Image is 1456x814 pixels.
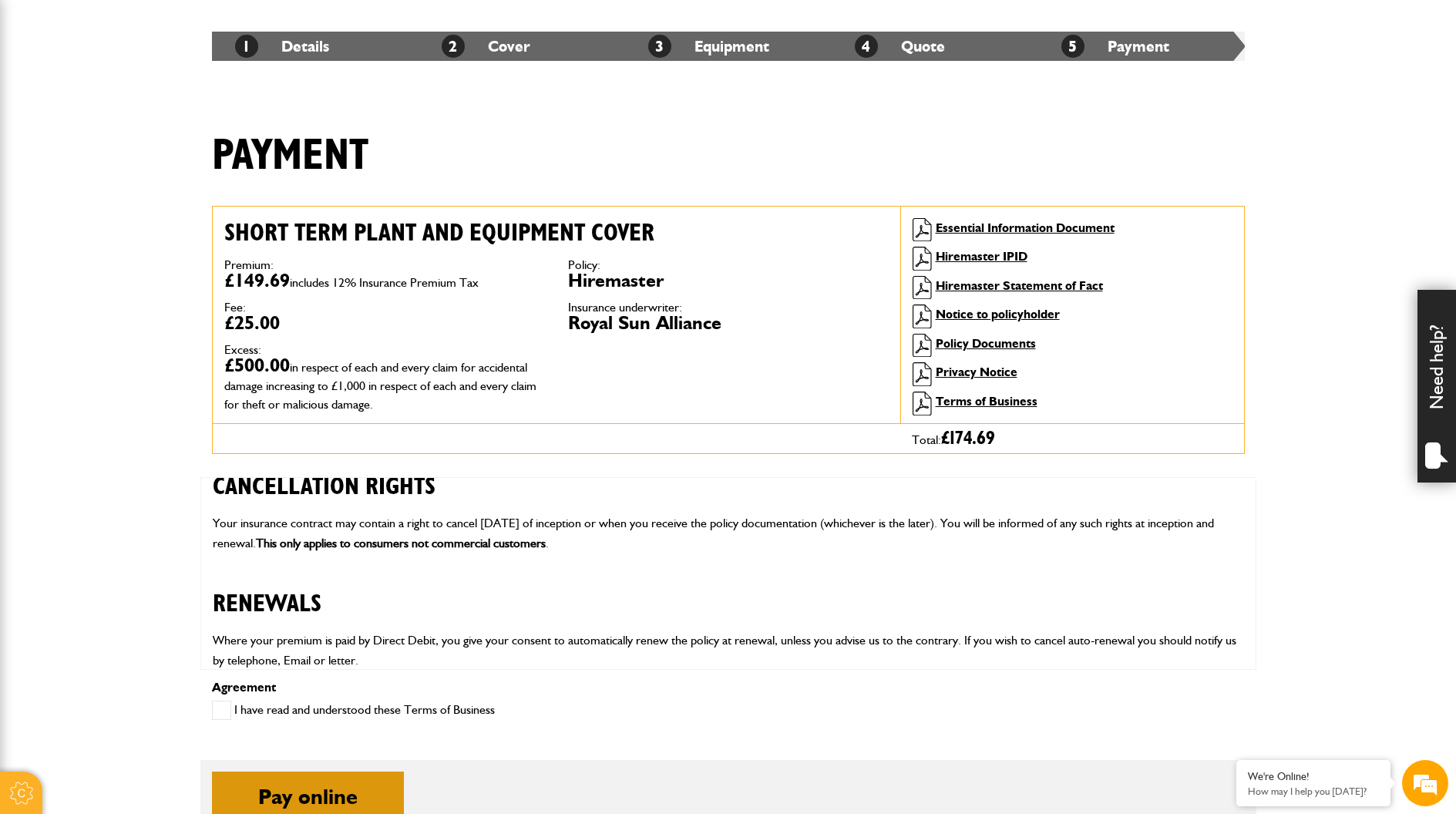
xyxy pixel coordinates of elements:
span: £ [941,429,995,448]
div: Chat with us now [80,86,259,106]
input: Enter your phone number [20,234,281,267]
h2: Short term plant and equipment cover [224,218,889,247]
p: How may I help you today? [1248,785,1379,797]
span: 2 [442,35,465,58]
a: 3Equipment [648,37,769,55]
span: 3 [648,35,671,58]
a: Terms of Business [936,394,1037,409]
dd: £500.00 [224,356,545,412]
a: Privacy Notice [936,365,1017,379]
textarea: Type your message and hit 'Enter' [20,279,281,462]
p: Your insurance contract may contain a right to cancel [DATE] of inception or when you receive the... [213,513,1244,553]
a: Hiremaster IPID [936,249,1027,264]
li: Payment [1038,32,1245,61]
h1: Payment [212,130,368,182]
span: 174.69 [950,429,995,448]
dd: £149.69 [224,271,545,290]
div: Minimize live chat window [253,8,290,45]
strong: This only applies to consumers not commercial customers [256,536,546,550]
dt: Excess: [224,344,545,356]
span: 5 [1061,35,1084,58]
a: Hiremaster Statement of Fact [936,278,1103,293]
em: Start Chat [210,475,280,496]
dt: Policy: [568,259,889,271]
img: d_20077148190_company_1631870298795_20077148190 [26,86,65,107]
div: Total: [900,424,1244,453]
dd: Royal Sun Alliance [568,314,889,332]
label: I have read and understood these Terms of Business [212,701,495,720]
p: Agreement [212,681,1245,694]
a: Policy Documents [936,336,1036,351]
a: 2Cover [442,37,530,55]
h2: RENEWALS [213,566,1244,618]
a: Notice to policyholder [936,307,1060,321]
dt: Insurance underwriter: [568,301,889,314]
p: Where your premium is paid by Direct Debit, you give your consent to automatically renew the poli... [213,631,1244,670]
dt: Premium: [224,259,545,271]
div: Need help? [1417,290,1456,483]
input: Enter your last name [20,143,281,177]
a: Essential Information Document [936,220,1115,235]
span: in respect of each and every claim for accidental damage increasing to £1,000 in respect of each ... [224,360,536,412]
div: We're Online! [1248,770,1379,783]
a: 4Quote [855,37,945,55]
input: Enter your email address [20,188,281,222]
dd: Hiremaster [568,271,889,290]
span: 4 [855,35,878,58]
span: includes 12% Insurance Premium Tax [290,275,479,290]
dd: £25.00 [224,314,545,332]
span: 1 [235,35,258,58]
a: 1Details [235,37,329,55]
dt: Fee: [224,301,545,314]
